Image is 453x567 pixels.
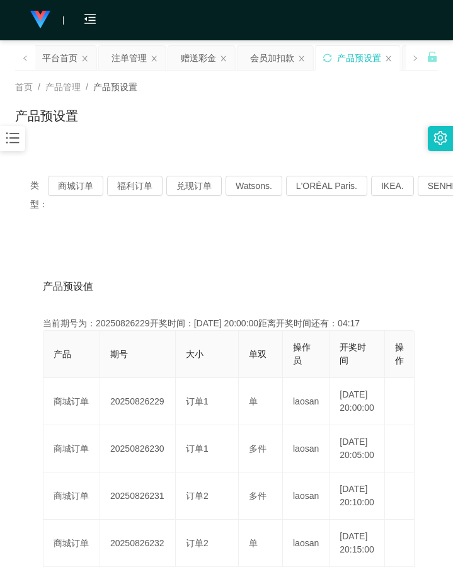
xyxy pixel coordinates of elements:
[293,342,311,365] span: 操作员
[340,342,366,365] span: 开奖时间
[15,106,78,125] h1: 产品预设置
[330,520,385,567] td: [DATE] 20:15:00
[330,378,385,425] td: [DATE] 20:00:00
[45,82,81,92] span: 产品管理
[30,11,50,28] img: logo.9652507e.png
[412,55,418,61] i: 图标: right
[283,425,330,472] td: laosan
[186,538,209,548] span: 订单2
[283,520,330,567] td: laosan
[43,279,93,294] span: 产品预设值
[69,1,112,41] i: 图标: menu-fold
[371,176,414,196] button: IKEA.
[42,46,77,70] div: 平台首页
[186,444,209,454] span: 订单1
[181,46,216,70] div: 赠送彩金
[43,378,100,425] td: 商城订单
[38,82,40,92] span: /
[110,349,128,359] span: 期号
[226,176,282,196] button: Watsons.
[249,444,267,454] span: 多件
[43,520,100,567] td: 商城订单
[93,82,137,92] span: 产品预设置
[330,472,385,520] td: [DATE] 20:10:00
[250,46,294,70] div: 会员加扣款
[100,472,176,520] td: 20250826231
[100,425,176,472] td: 20250826230
[166,176,222,196] button: 兑现订单
[337,46,381,70] div: 产品预设置
[43,472,100,520] td: 商城订单
[112,46,147,70] div: 注单管理
[43,317,410,330] div: 当前期号为：20250826229开奖时间：[DATE] 20:00:00距离开奖时间还有：04:17
[249,491,267,501] span: 多件
[43,425,100,472] td: 商城订单
[283,378,330,425] td: laosan
[249,396,258,406] span: 单
[186,349,204,359] span: 大小
[48,176,103,196] button: 商城订单
[81,55,89,62] i: 图标: close
[15,82,33,92] span: 首页
[220,55,227,62] i: 图标: close
[100,520,176,567] td: 20250826232
[186,491,209,501] span: 订单2
[298,55,306,62] i: 图标: close
[107,176,163,196] button: 福利订单
[395,342,404,365] span: 操作
[249,538,258,548] span: 单
[283,472,330,520] td: laosan
[30,176,48,214] span: 类型：
[249,349,267,359] span: 单双
[4,130,21,146] i: 图标: bars
[151,55,158,62] i: 图标: close
[54,349,71,359] span: 产品
[286,176,367,196] button: L'ORÉAL Paris.
[330,425,385,472] td: [DATE] 20:05:00
[323,54,332,62] i: 图标: sync
[427,51,438,62] i: 图标: unlock
[86,82,88,92] span: /
[100,378,176,425] td: 20250826229
[385,55,393,62] i: 图标: close
[186,396,209,406] span: 订单1
[22,55,28,61] i: 图标: left
[433,131,447,145] i: 图标: setting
